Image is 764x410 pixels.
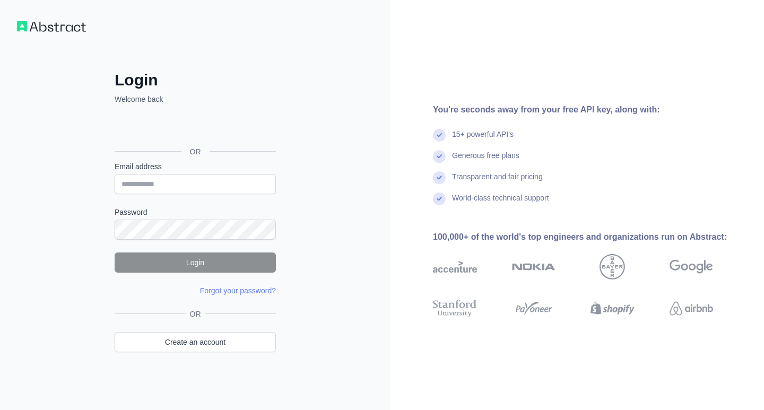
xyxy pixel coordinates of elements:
[452,193,549,214] div: World-class technical support
[181,146,210,157] span: OR
[433,129,446,142] img: check mark
[512,254,556,280] img: nokia
[452,129,514,150] div: 15+ powerful API's
[670,254,714,280] img: google
[433,171,446,184] img: check mark
[452,150,519,171] div: Generous free plans
[600,254,625,280] img: bayer
[115,94,276,104] p: Welcome back
[433,231,747,243] div: 100,000+ of the world's top engineers and organizations run on Abstract:
[433,150,446,163] img: check mark
[433,254,477,280] img: accenture
[17,21,86,32] img: Workflow
[452,171,543,193] div: Transparent and fair pricing
[115,332,276,352] a: Create an account
[109,116,279,139] iframe: Sign in with Google Button
[186,309,205,319] span: OR
[512,298,556,319] img: payoneer
[115,161,276,172] label: Email address
[115,207,276,217] label: Password
[670,298,714,319] img: airbnb
[433,298,477,319] img: stanford university
[591,298,635,319] img: shopify
[115,71,276,90] h2: Login
[200,286,276,295] a: Forgot your password?
[115,252,276,273] button: Login
[433,103,747,116] div: You're seconds away from your free API key, along with:
[433,193,446,205] img: check mark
